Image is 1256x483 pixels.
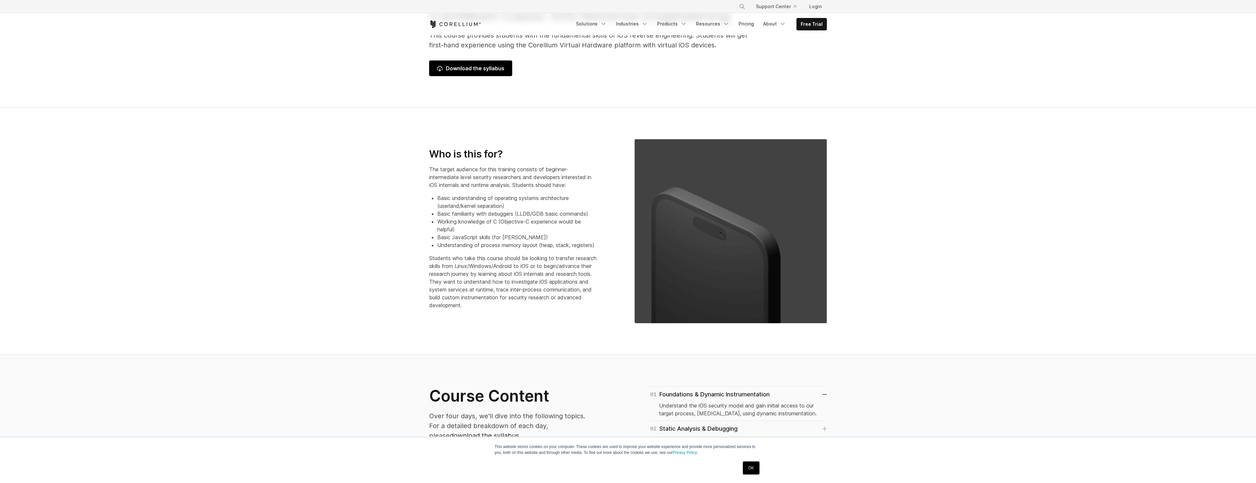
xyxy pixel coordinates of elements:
[797,18,827,30] a: Free Trial
[437,241,597,249] li: Understanding of process memory layout (heap, stack, registers)
[450,432,519,440] a: download the syllabus
[437,194,597,210] li: Basic understanding of operating systems architecture (userland/kernel separation)
[650,424,738,433] div: Static Analysis & Debugging
[572,18,827,30] div: Navigation Menu
[437,210,597,218] li: Basic familiarity with debuggers (LLDB/GDB basic commands)
[692,18,733,30] a: Resources
[735,18,758,30] a: Pricing
[659,402,818,417] p: Understand the iOS security model and gain initial access to our target process, [MEDICAL_DATA], ...
[612,18,652,30] a: Industries
[437,218,597,233] li: Working knowledge of C (Objective-C experience would be helpful)
[650,390,827,399] a: 01Foundations & Dynamic Instrumentation
[635,139,827,323] img: Corellium_iPhone14_Angle_700_square
[429,60,512,76] a: Download the syllabus
[804,1,827,12] a: Login
[495,444,761,456] p: This website stores cookies on your computer. These cookies are used to improve your website expe...
[650,390,657,399] span: 01
[650,424,827,433] a: 02Static Analysis & Debugging
[437,233,597,241] li: Basic JavaScript skills (for [PERSON_NAME])
[751,1,801,12] a: Support Center
[429,165,597,189] p: The target audience for this training consists of beginner-intermediate level security researcher...
[759,18,790,30] a: About
[572,18,611,30] a: Solutions
[429,411,597,441] p: Over four days, we'll dive into the following topics. For a detailed breakdown of each day, please .
[429,20,481,28] a: Corellium Home
[650,390,770,399] div: Foundations & Dynamic Instrumentation
[437,64,504,72] span: Download the syllabus
[429,30,756,50] p: This course provides students with the fundamental skills of iOS reverse engineering. Students wi...
[653,18,691,30] a: Products
[736,1,748,12] button: Search
[672,450,698,455] a: Privacy Policy.
[429,386,597,406] h2: Course Content
[731,1,827,12] div: Navigation Menu
[429,148,597,160] h3: Who is this for?
[650,424,657,433] span: 02
[743,461,759,475] a: OK
[429,254,597,309] p: Students who take this course should be looking to transfer research skills from Linux/Windows/An...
